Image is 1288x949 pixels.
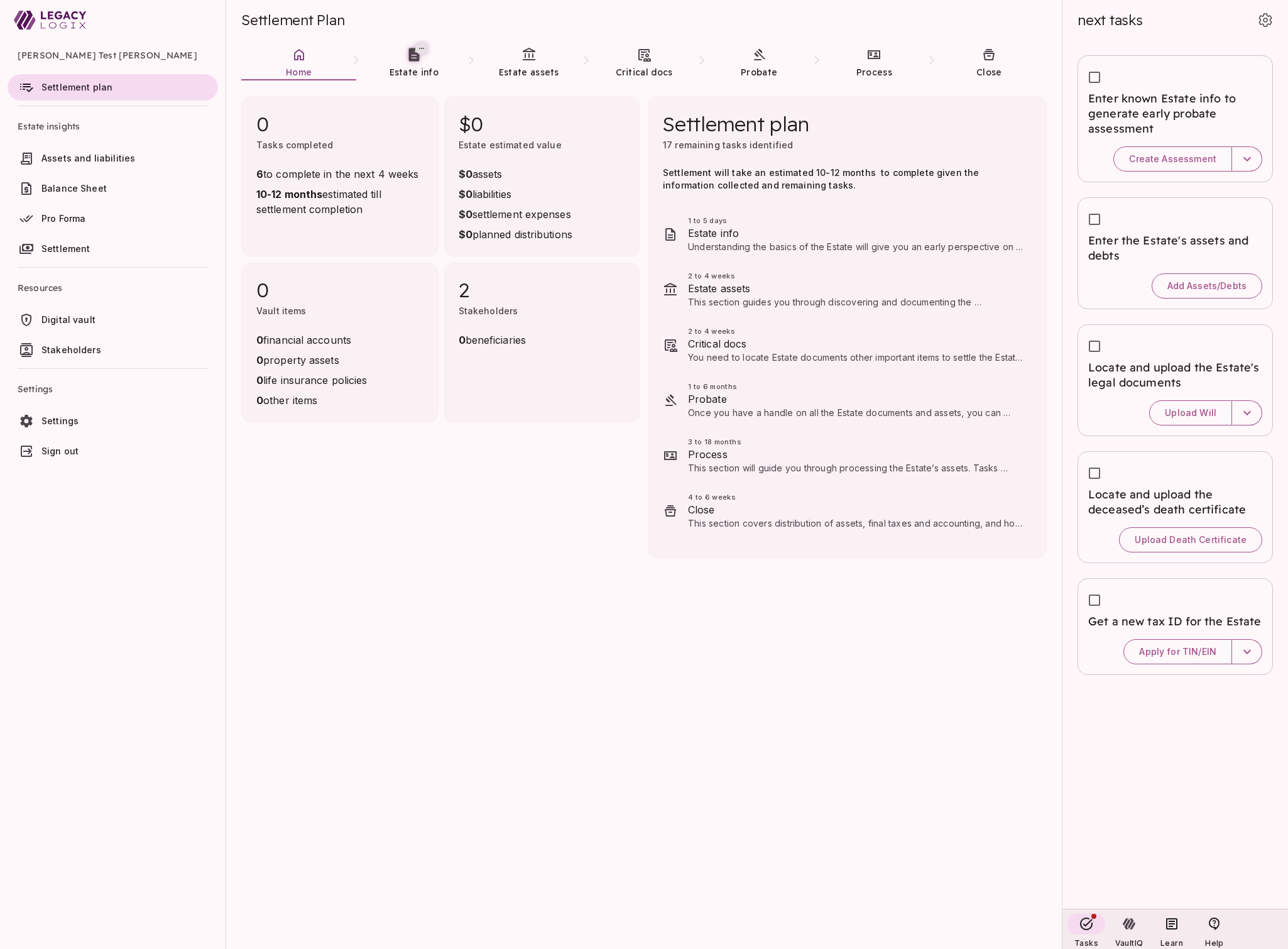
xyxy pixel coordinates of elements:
[688,381,1027,392] span: 1 to 6 months
[1139,646,1216,657] span: Apply for TIN/EIN
[256,393,367,408] span: other items
[1078,11,1143,29] span: next tasks
[688,326,1027,336] span: 2 to 4 weeks
[688,281,1027,296] span: Estate assets
[18,374,208,404] span: Settings
[8,408,218,434] a: Settings
[688,407,1020,493] span: Once you have a handle on all the Estate documents and assets, you can make a final determination...
[1152,273,1262,299] button: Add Assets/Debts
[1088,360,1262,390] span: Locate and upload the Estate's legal documents
[616,67,673,78] span: Critical docs
[499,67,559,78] span: Estate assets
[663,140,793,150] span: 17 remaining tasks identified
[256,353,367,368] span: property assets
[1129,153,1216,165] span: Create Assessment
[459,187,572,202] span: liabilities
[648,207,1047,262] div: 1 to 5 daysEstate infoUnderstanding the basics of the Estate will give you an early perspective o...
[41,213,85,224] span: Pro Forma
[648,317,1047,373] div: 2 to 4 weeksCritical docsYou need to locate Estate documents other important items to settle the ...
[8,145,218,172] a: Assets and liabilities
[256,187,423,217] span: estimated till settlement completion
[648,428,1047,483] div: 3 to 18 monthsProcessThis section will guide you through processing the Estate’s assets. Tasks re...
[741,67,777,78] span: Probate
[1078,451,1273,563] div: Locate and upload the deceased’s death certificateUpload Death Certificate
[459,334,466,346] strong: 0
[256,140,333,150] span: Tasks completed
[459,167,572,182] span: assets
[18,111,208,141] span: Estate insights
[286,67,312,78] span: Home
[256,111,423,136] span: 0
[444,262,641,423] div: 2Stakeholders0beneficiaries
[688,241,1027,253] p: Understanding the basics of the Estate will give you an early perspective on what’s in store for ...
[41,243,90,254] span: Settlement
[1115,938,1143,948] span: VaultIQ
[256,277,423,302] span: 0
[18,40,208,70] span: [PERSON_NAME] Test [PERSON_NAME]
[976,67,1002,78] span: Close
[8,175,218,202] a: Balance Sheet
[444,96,641,257] div: $0Estate estimated value$0assets$0liabilities$0settlement expenses$0planned distributions
[663,111,809,136] span: Settlement plan
[8,206,218,232] a: Pro Forma
[648,373,1047,428] div: 1 to 6 monthsProbateOnce you have a handle on all the Estate documents and assets, you can make a...
[459,207,572,222] span: settlement expenses
[1113,146,1232,172] button: Create Assessment
[459,305,518,316] span: Stakeholders
[459,140,562,150] span: Estate estimated value
[256,373,367,388] span: life insurance policies
[459,227,572,242] span: planned distributions
[1088,487,1262,517] span: Locate and upload the deceased’s death certificate
[41,153,135,163] span: Assets and liabilities
[459,277,626,302] span: 2
[256,394,263,407] strong: 0
[688,352,1027,400] span: You need to locate Estate documents other important items to settle the Estate, such as insurance...
[41,82,112,92] span: Settlement plan
[1205,938,1223,948] span: Help
[1119,527,1262,552] button: Upload Death Certificate
[1088,233,1262,263] span: Enter the Estate's assets and debts
[256,168,263,180] strong: 6
[1123,639,1232,664] button: Apply for TIN/EIN
[459,111,626,136] span: $0
[459,332,526,348] span: beneficiaries
[256,167,423,182] span: to complete in the next 4 weeks
[1078,578,1273,675] div: Get a new tax ID for the EstateApply for TIN/EIN
[1074,938,1098,948] span: Tasks
[459,188,472,200] strong: $0
[256,374,263,387] strong: 0
[648,483,1047,539] div: 4 to 6 weeksCloseThis section covers distribution of assets, final taxes and accounting, and how ...
[241,96,439,257] div: 0Tasks completed6to complete in the next 4 weeks10-12 monthsestimated till settlement completion
[41,446,79,456] span: Sign out
[256,334,263,346] strong: 0
[688,447,1027,462] span: Process
[41,344,101,355] span: Stakeholders
[1167,280,1247,292] span: Add Assets/Debts
[648,262,1047,317] div: 2 to 4 weeksEstate assetsThis section guides you through discovering and documenting the deceased...
[688,518,1025,566] span: This section covers distribution of assets, final taxes and accounting, and how to wrap things up...
[459,168,472,180] strong: $0
[663,167,982,190] span: Settlement will take an estimated 10-12 months to complete given the information collected and re...
[459,208,472,221] strong: $0
[8,307,218,333] a: Digital vault
[688,492,1027,502] span: 4 to 6 weeks
[8,236,218,262] a: Settlement
[688,502,1027,517] span: Close
[688,216,1027,226] span: 1 to 5 days
[1088,91,1262,136] span: Enter known Estate info to generate early probate assessment
[256,354,263,366] strong: 0
[41,183,107,194] span: Balance Sheet
[1149,400,1232,425] button: Upload Will
[8,337,218,363] a: Stakeholders
[1078,197,1273,309] div: Enter the Estate's assets and debtsAdd Assets/Debts
[1078,55,1273,182] div: Enter known Estate info to generate early probate assessmentCreate Assessment
[256,188,322,200] strong: 10-12 months
[390,67,439,78] span: Estate info
[688,226,1027,241] span: Estate info
[459,228,472,241] strong: $0
[1078,324,1273,436] div: Locate and upload the Estate's legal documentsUpload Will
[688,336,1027,351] span: Critical docs
[1160,938,1183,948] span: Learn
[688,437,1027,447] span: 3 to 18 months
[688,463,1022,498] span: This section will guide you through processing the Estate’s assets. Tasks related to your specifi...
